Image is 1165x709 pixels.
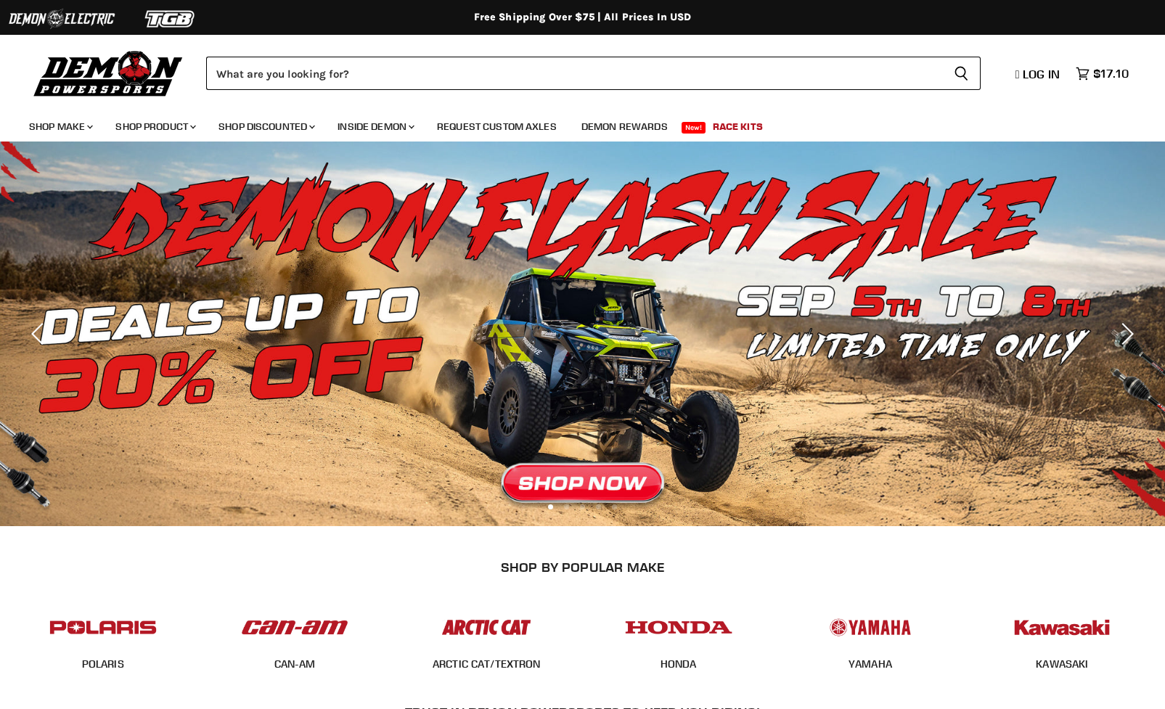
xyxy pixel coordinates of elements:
a: Shop Make [18,112,102,142]
img: POPULAR_MAKE_logo_5_20258e7f-293c-4aac-afa8-159eaa299126.jpg [814,605,927,649]
a: POLARIS [82,657,124,671]
a: Shop Discounted [208,112,324,142]
img: POPULAR_MAKE_logo_2_dba48cf1-af45-46d4-8f73-953a0f002620.jpg [46,605,160,649]
a: Log in [1009,67,1068,81]
a: Inside Demon [327,112,423,142]
button: Search [942,57,981,90]
span: New! [682,122,706,134]
h2: SHOP BY POPULAR MAKE [20,560,1145,575]
a: Demon Rewards [571,112,679,142]
a: Shop Product [105,112,205,142]
li: Page dot 5 [612,504,617,509]
a: Race Kits [702,112,774,142]
span: $17.10 [1093,67,1129,81]
button: Previous [25,319,54,348]
a: Request Custom Axles [426,112,568,142]
form: Product [206,57,981,90]
img: POPULAR_MAKE_logo_3_027535af-6171-4c5e-a9bc-f0eccd05c5d6.jpg [430,605,543,649]
div: Free Shipping Over $75 | All Prices In USD [2,11,1164,24]
a: YAMAHA [849,657,892,671]
input: Search [206,57,942,90]
li: Page dot 4 [596,504,601,509]
img: Demon Powersports [29,47,188,99]
img: POPULAR_MAKE_logo_4_4923a504-4bac-4306-a1be-165a52280178.jpg [622,605,735,649]
li: Page dot 2 [564,504,569,509]
a: CAN-AM [274,657,316,671]
button: Next [1111,319,1140,348]
img: POPULAR_MAKE_logo_6_76e8c46f-2d1e-4ecc-b320-194822857d41.jpg [1005,605,1119,649]
span: KAWASAKI [1036,657,1088,672]
span: Log in [1023,67,1060,81]
img: POPULAR_MAKE_logo_1_adc20308-ab24-48c4-9fac-e3c1a623d575.jpg [238,605,351,649]
ul: Main menu [18,106,1125,142]
span: YAMAHA [849,657,892,672]
span: POLARIS [82,657,124,672]
img: TGB Logo 2 [116,5,225,33]
a: ARCTIC CAT/TEXTRON [433,657,541,671]
li: Page dot 3 [580,504,585,509]
a: HONDA [661,657,697,671]
a: $17.10 [1068,63,1136,84]
li: Page dot 1 [548,504,553,509]
img: Demon Electric Logo 2 [7,5,116,33]
a: KAWASAKI [1036,657,1088,671]
span: HONDA [661,657,697,672]
span: ARCTIC CAT/TEXTRON [433,657,541,672]
span: CAN-AM [274,657,316,672]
